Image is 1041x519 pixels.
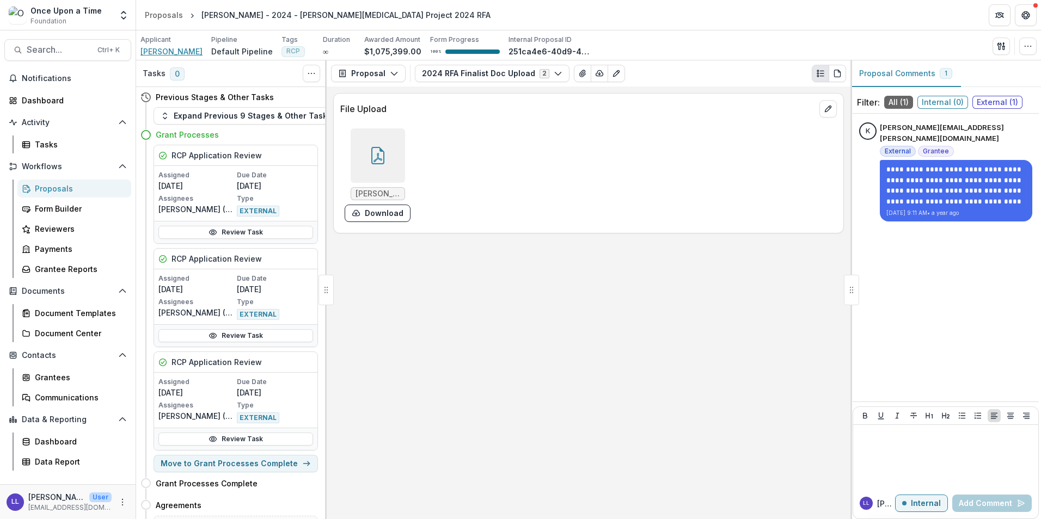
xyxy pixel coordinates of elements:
span: Notifications [22,74,127,83]
p: Assigned [158,274,235,283]
button: Get Help [1015,4,1037,26]
p: [DATE] [158,283,235,295]
div: [PERSON_NAME] Response to comments.pdfdownload-form-response [345,128,411,222]
div: Tasks [35,139,123,150]
h3: Tasks [143,69,166,78]
a: Document Center [17,324,131,342]
p: Type [237,194,313,203]
p: Internal [911,499,941,508]
p: [PERSON_NAME][EMAIL_ADDRESS][PERSON_NAME][DOMAIN_NAME] [880,122,1032,144]
div: Grantee Reports [35,263,123,275]
p: File Upload [340,102,815,115]
button: Align Left [988,409,1001,422]
button: Proposal [331,65,406,82]
button: 2024 RFA Finalist Doc Upload2 [415,65,570,82]
a: Review Task [158,432,313,446]
span: Workflows [22,162,114,171]
p: $1,075,399.00 [364,46,421,57]
div: Data Report [35,456,123,467]
div: Proposals [35,183,123,194]
p: Type [237,400,313,410]
button: Heading 1 [923,409,936,422]
div: Dashboard [22,95,123,106]
span: Data & Reporting [22,415,114,424]
div: Grantees [35,372,123,383]
span: Grantee [923,147,949,155]
button: PDF view [829,65,846,82]
div: [PERSON_NAME] - 2024 - [PERSON_NAME][MEDICAL_DATA] Project 2024 RFA [201,9,491,21]
p: Applicant [140,35,171,45]
p: Internal Proposal ID [509,35,572,45]
div: Proposals [145,9,183,21]
p: [PERSON_NAME] ([EMAIL_ADDRESS][DOMAIN_NAME]) [158,203,235,215]
h4: Grant Processes Complete [156,478,258,489]
a: Tasks [17,135,131,153]
a: Form Builder [17,200,131,218]
span: External [885,147,911,155]
div: Dashboard [35,436,123,447]
div: Lauryn Lents [11,498,19,505]
p: Due Date [237,170,313,180]
button: Open Activity [4,114,131,131]
span: EXTERNAL [237,309,279,320]
button: Heading 2 [939,409,952,422]
div: kathleen.cullen@jhu.edu [866,128,870,135]
a: [PERSON_NAME] [140,46,203,57]
h5: RCP Application Review [172,356,262,368]
p: Assignees [158,297,235,307]
button: Bullet List [956,409,969,422]
a: Payments [17,240,131,258]
div: Payments [35,243,123,255]
button: Strike [907,409,920,422]
button: edit [819,100,837,118]
p: Duration [323,35,350,45]
a: Dashboard [4,91,131,109]
button: download-form-response [345,205,411,222]
a: Review Task [158,226,313,239]
span: Foundation [30,16,66,26]
span: [PERSON_NAME] Response to comments.pdf [356,189,400,199]
span: Internal ( 0 ) [917,96,968,109]
span: Documents [22,287,114,296]
button: Toggle View Cancelled Tasks [303,65,320,82]
button: Proposal Comments [850,60,961,87]
a: Proposals [140,7,187,23]
p: Due Date [237,274,313,283]
button: Edit as form [608,65,625,82]
button: Italicize [891,409,904,422]
a: Document Templates [17,304,131,322]
img: Once Upon a Time [9,7,26,24]
div: Once Upon a Time [30,5,102,16]
button: Internal [895,495,948,512]
button: Open Contacts [4,347,131,364]
button: Add Comment [952,495,1032,512]
button: Open Documents [4,282,131,300]
p: [DATE] [158,180,235,191]
a: Data Report [17,453,131,471]
button: Notifications [4,70,131,87]
p: Assigned [158,377,235,387]
div: Ctrl + K [95,44,122,56]
a: Communications [17,388,131,406]
a: Grantees [17,368,131,386]
nav: breadcrumb [140,7,495,23]
p: Form Progress [430,35,479,45]
p: Assigned [158,170,235,180]
div: Document Templates [35,307,123,319]
div: Document Center [35,328,123,339]
p: Awarded Amount [364,35,420,45]
span: EXTERNAL [237,412,279,423]
p: [DATE] [237,180,313,191]
button: Search... [4,39,131,61]
span: RCP [286,47,300,55]
p: Assignees [158,400,235,410]
span: Search... [27,45,91,55]
span: 0 [170,67,185,81]
span: 1 [945,70,947,77]
h4: Previous Stages & Other Tasks [156,91,274,103]
p: Filter: [857,96,880,109]
p: 251ca4e6-40d9-41a0-8b03-96edda7beb26 [509,46,590,57]
span: External ( 1 ) [972,96,1022,109]
a: Review Task [158,329,313,342]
